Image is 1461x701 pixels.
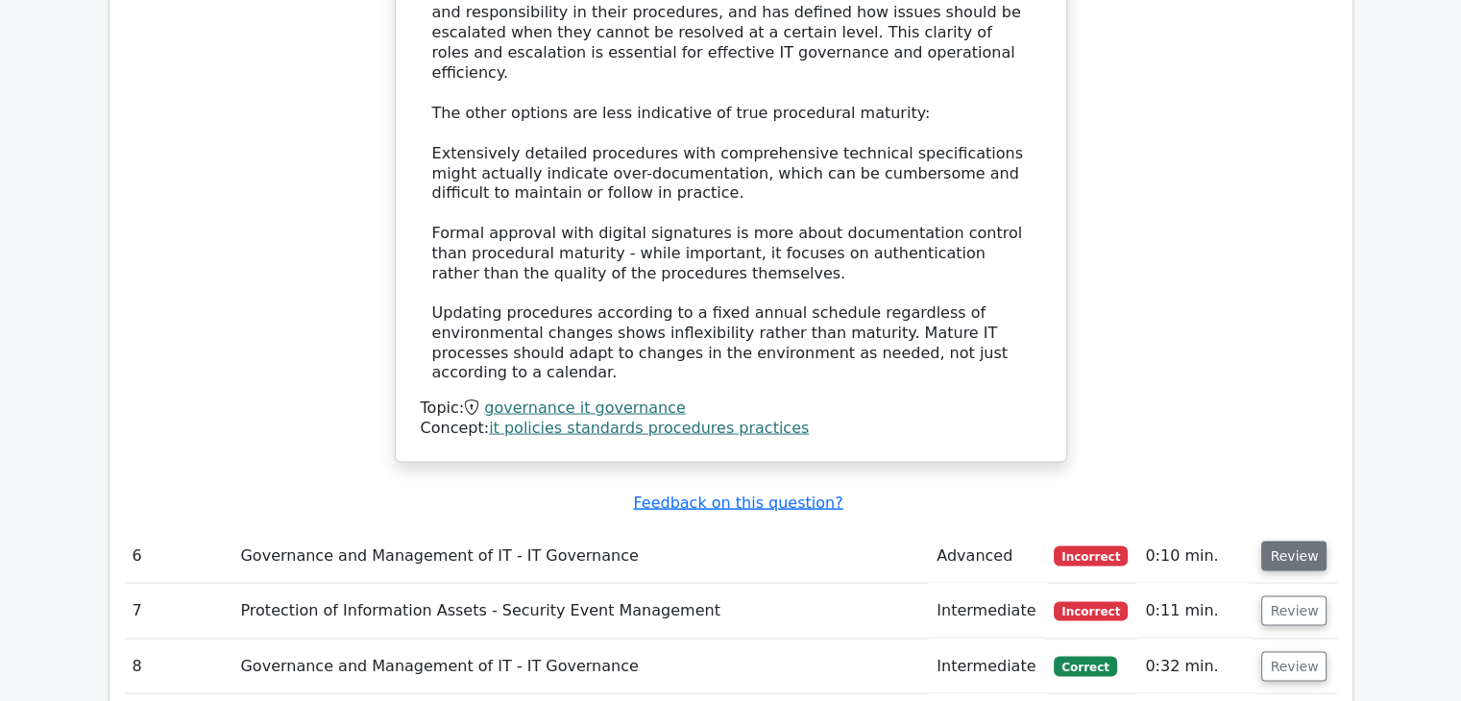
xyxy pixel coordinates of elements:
[232,528,929,583] td: Governance and Management of IT - IT Governance
[232,583,929,638] td: Protection of Information Assets - Security Event Management
[1054,601,1128,620] span: Incorrect
[929,528,1046,583] td: Advanced
[1261,541,1327,570] button: Review
[1137,583,1254,638] td: 0:11 min.
[421,418,1041,438] div: Concept:
[489,418,809,436] a: it policies standards procedures practices
[633,493,842,511] a: Feedback on this question?
[1137,528,1254,583] td: 0:10 min.
[125,583,233,638] td: 7
[125,528,233,583] td: 6
[232,639,929,693] td: Governance and Management of IT - IT Governance
[1054,656,1116,675] span: Correct
[125,639,233,693] td: 8
[1054,545,1128,565] span: Incorrect
[1261,595,1327,625] button: Review
[929,639,1046,693] td: Intermediate
[929,583,1046,638] td: Intermediate
[421,398,1041,418] div: Topic:
[1137,639,1254,693] td: 0:32 min.
[484,398,685,416] a: governance it governance
[1261,651,1327,681] button: Review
